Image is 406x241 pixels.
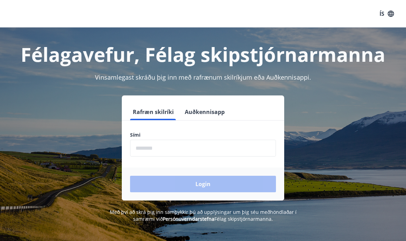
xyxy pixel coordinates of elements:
button: Auðkennisapp [182,104,227,120]
h1: Félagavefur, Félag skipstjórnarmanna [8,41,398,67]
button: Rafræn skilríki [130,104,177,120]
label: Sími [130,131,276,138]
a: Persónuverndarstefna [163,216,214,222]
span: Vinsamlegast skráðu þig inn með rafrænum skilríkjum eða Auðkennisappi. [95,73,311,81]
span: Með því að skrá þig inn samþykkir þú að upplýsingar um þig séu meðhöndlaðar í samræmi við Félag s... [110,209,297,222]
button: ÍS [376,8,398,20]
